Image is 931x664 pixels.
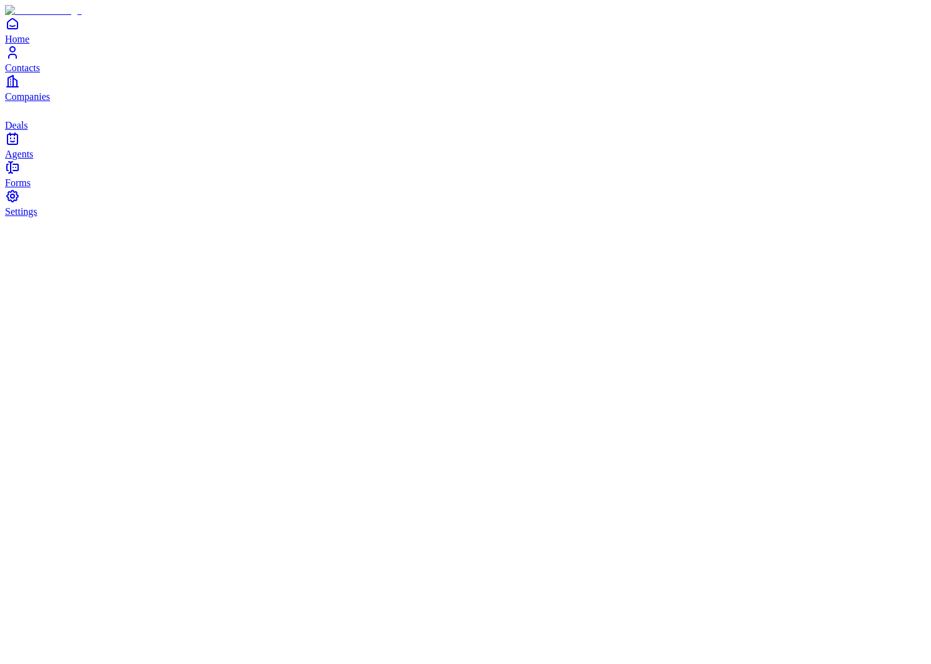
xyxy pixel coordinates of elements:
[5,91,50,102] span: Companies
[5,5,82,16] img: Item Brain Logo
[5,177,31,188] span: Forms
[5,45,926,73] a: Contacts
[5,131,926,159] a: Agents
[5,120,27,131] span: Deals
[5,62,40,73] span: Contacts
[5,102,926,131] a: deals
[5,16,926,44] a: Home
[5,160,926,188] a: Forms
[5,206,37,217] span: Settings
[5,74,926,102] a: Companies
[5,189,926,217] a: Settings
[5,34,29,44] span: Home
[5,149,33,159] span: Agents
